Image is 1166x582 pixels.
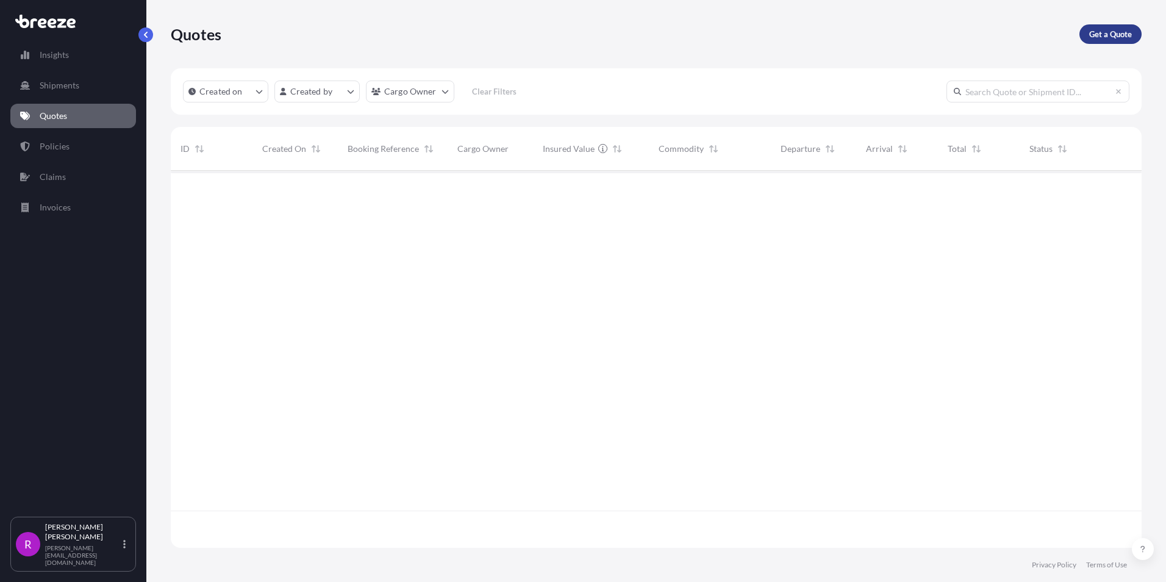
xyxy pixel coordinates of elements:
[460,82,529,101] button: Clear Filters
[610,142,624,156] button: Sort
[946,81,1129,102] input: Search Quote or Shipment ID...
[10,165,136,189] a: Claims
[274,81,360,102] button: createdBy Filter options
[472,85,517,98] p: Clear Filters
[969,142,984,156] button: Sort
[40,171,66,183] p: Claims
[457,143,509,155] span: Cargo Owner
[348,143,419,155] span: Booking Reference
[199,85,243,98] p: Created on
[262,143,306,155] span: Created On
[40,79,79,92] p: Shipments
[781,143,820,155] span: Departure
[181,143,190,155] span: ID
[1089,28,1132,40] p: Get a Quote
[421,142,436,156] button: Sort
[1079,24,1142,44] a: Get a Quote
[10,104,136,128] a: Quotes
[10,134,136,159] a: Policies
[40,201,71,214] p: Invoices
[895,142,910,156] button: Sort
[40,110,67,122] p: Quotes
[866,143,893,155] span: Arrival
[309,142,323,156] button: Sort
[45,522,121,542] p: [PERSON_NAME] [PERSON_NAME]
[10,43,136,67] a: Insights
[823,142,837,156] button: Sort
[706,142,721,156] button: Sort
[10,195,136,220] a: Invoices
[10,73,136,98] a: Shipments
[192,142,207,156] button: Sort
[171,24,221,44] p: Quotes
[366,81,454,102] button: cargoOwner Filter options
[1055,142,1070,156] button: Sort
[45,544,121,566] p: [PERSON_NAME][EMAIL_ADDRESS][DOMAIN_NAME]
[1029,143,1053,155] span: Status
[384,85,437,98] p: Cargo Owner
[40,49,69,61] p: Insights
[183,81,268,102] button: createdOn Filter options
[1032,560,1076,570] a: Privacy Policy
[659,143,704,155] span: Commodity
[1086,560,1127,570] a: Terms of Use
[24,538,32,550] span: R
[290,85,333,98] p: Created by
[948,143,967,155] span: Total
[543,143,595,155] span: Insured Value
[40,140,70,153] p: Policies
